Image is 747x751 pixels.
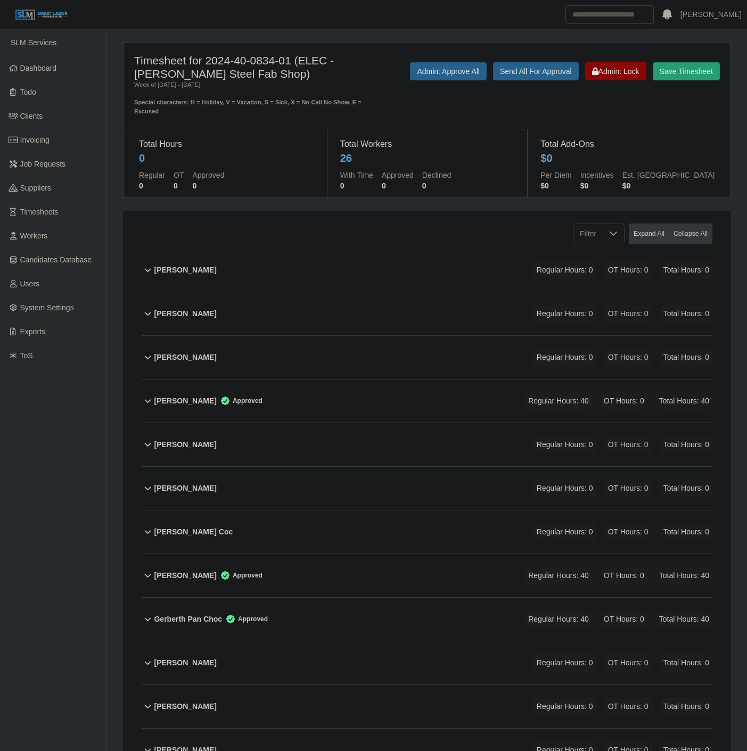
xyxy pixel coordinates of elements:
[605,698,652,715] span: OT Hours: 0
[525,392,592,410] span: Regular Hours: 40
[154,570,216,581] b: [PERSON_NAME]
[139,180,165,191] dd: 0
[565,5,654,24] input: Search
[525,610,592,628] span: Regular Hours: 40
[154,395,216,407] b: [PERSON_NAME]
[660,523,712,541] span: Total Hours: 0
[20,112,43,120] span: Clients
[660,349,712,366] span: Total Hours: 0
[11,38,56,47] span: SLM Services
[540,151,552,166] div: $0
[174,180,184,191] dd: 0
[580,170,614,180] dt: Incentives
[410,62,487,80] button: Admin: Approve All
[154,265,216,276] b: [PERSON_NAME]
[154,483,216,494] b: [PERSON_NAME]
[656,392,712,410] span: Total Hours: 40
[134,54,369,80] h4: Timesheet for 2024-40-0834-01 (ELEC - [PERSON_NAME] Steel Fab Shop)
[20,255,92,264] span: Candidates Database
[660,480,712,497] span: Total Hours: 0
[20,208,59,216] span: Timesheets
[533,436,596,453] span: Regular Hours: 0
[533,654,596,672] span: Regular Hours: 0
[605,480,652,497] span: OT Hours: 0
[154,526,233,538] b: [PERSON_NAME] Coc
[592,67,639,76] span: Admin: Lock
[493,62,579,80] button: Send All For Approval
[660,698,712,715] span: Total Hours: 0
[533,349,596,366] span: Regular Hours: 0
[142,292,712,335] button: [PERSON_NAME] Regular Hours: 0 OT Hours: 0 Total Hours: 0
[134,80,369,89] div: Week of [DATE] - [DATE]
[382,170,414,180] dt: Approved
[20,184,51,192] span: Suppliers
[222,614,268,624] span: Approved
[525,567,592,584] span: Regular Hours: 40
[142,379,712,423] button: [PERSON_NAME] Approved Regular Hours: 40 OT Hours: 0 Total Hours: 40
[192,170,224,180] dt: Approved
[605,261,652,279] span: OT Hours: 0
[142,467,712,510] button: [PERSON_NAME] Regular Hours: 0 OT Hours: 0 Total Hours: 0
[142,336,712,379] button: [PERSON_NAME] Regular Hours: 0 OT Hours: 0 Total Hours: 0
[134,89,369,116] div: Special characters: H = Holiday, V = Vacation, S = Sick, X = No Call No Show, E = Excused
[20,136,50,144] span: Invoicing
[622,180,715,191] dd: $0
[20,64,57,72] span: Dashboard
[533,305,596,323] span: Regular Hours: 0
[422,170,451,180] dt: Declined
[605,349,652,366] span: OT Hours: 0
[601,567,647,584] span: OT Hours: 0
[142,423,712,466] button: [PERSON_NAME] Regular Hours: 0 OT Hours: 0 Total Hours: 0
[142,249,712,292] button: [PERSON_NAME] Regular Hours: 0 OT Hours: 0 Total Hours: 0
[154,439,216,450] b: [PERSON_NAME]
[422,180,451,191] dd: 0
[629,224,712,244] div: bulk actions
[217,570,262,581] span: Approved
[622,170,715,180] dt: Est. [GEOGRAPHIC_DATA]
[656,567,712,584] span: Total Hours: 40
[382,180,414,191] dd: 0
[340,138,515,151] dt: Total Workers
[139,170,165,180] dt: Regular
[540,180,571,191] dd: $0
[340,180,373,191] dd: 0
[15,9,68,21] img: SLM Logo
[20,303,74,312] span: System Settings
[142,685,712,728] button: [PERSON_NAME] Regular Hours: 0 OT Hours: 0 Total Hours: 0
[142,510,712,554] button: [PERSON_NAME] Coc Regular Hours: 0 OT Hours: 0 Total Hours: 0
[533,480,596,497] span: Regular Hours: 0
[653,62,720,80] button: Save Timesheet
[154,352,216,363] b: [PERSON_NAME]
[142,554,712,597] button: [PERSON_NAME] Approved Regular Hours: 40 OT Hours: 0 Total Hours: 40
[629,224,669,244] button: Expand All
[20,351,33,360] span: ToS
[580,180,614,191] dd: $0
[142,641,712,684] button: [PERSON_NAME] Regular Hours: 0 OT Hours: 0 Total Hours: 0
[660,305,712,323] span: Total Hours: 0
[605,436,652,453] span: OT Hours: 0
[601,392,647,410] span: OT Hours: 0
[20,279,40,288] span: Users
[533,698,596,715] span: Regular Hours: 0
[154,657,216,669] b: [PERSON_NAME]
[669,224,712,244] button: Collapse All
[20,88,36,96] span: Todo
[601,610,647,628] span: OT Hours: 0
[192,180,224,191] dd: 0
[540,138,715,151] dt: Total Add-Ons
[573,224,603,244] span: Filter
[605,305,652,323] span: OT Hours: 0
[154,614,222,625] b: Gerberth Pan Choc
[340,170,373,180] dt: With Time
[656,610,712,628] span: Total Hours: 40
[142,598,712,641] button: Gerberth Pan Choc Approved Regular Hours: 40 OT Hours: 0 Total Hours: 40
[154,701,216,712] b: [PERSON_NAME]
[217,395,262,406] span: Approved
[533,523,596,541] span: Regular Hours: 0
[605,523,652,541] span: OT Hours: 0
[20,232,48,240] span: Workers
[533,261,596,279] span: Regular Hours: 0
[340,151,352,166] div: 26
[154,308,216,319] b: [PERSON_NAME]
[660,261,712,279] span: Total Hours: 0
